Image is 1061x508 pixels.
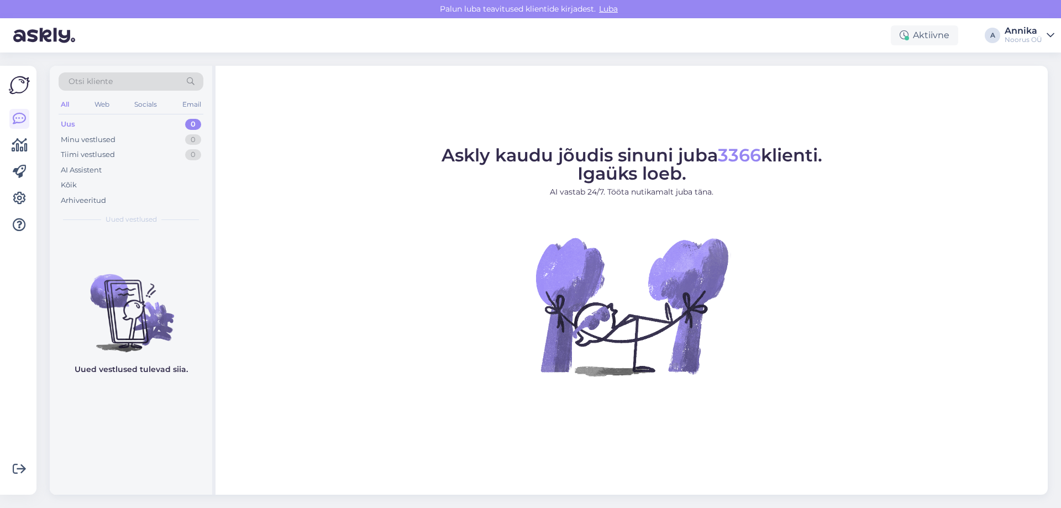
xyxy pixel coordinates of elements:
[9,75,30,96] img: Askly Logo
[442,144,822,184] span: Askly kaudu jõudis sinuni juba klienti. Igaüks loeb.
[69,76,113,87] span: Otsi kliente
[185,119,201,130] div: 0
[596,4,621,14] span: Luba
[180,97,203,112] div: Email
[61,180,77,191] div: Kõik
[718,144,761,166] span: 3366
[61,119,75,130] div: Uus
[92,97,112,112] div: Web
[61,134,115,145] div: Minu vestlused
[532,207,731,406] img: No Chat active
[891,25,958,45] div: Aktiivne
[61,165,102,176] div: AI Assistent
[75,364,188,375] p: Uued vestlused tulevad siia.
[185,149,201,160] div: 0
[442,186,822,198] p: AI vastab 24/7. Tööta nutikamalt juba täna.
[1005,27,1054,44] a: AnnikaNoorus OÜ
[61,149,115,160] div: Tiimi vestlused
[106,214,157,224] span: Uued vestlused
[61,195,106,206] div: Arhiveeritud
[185,134,201,145] div: 0
[132,97,159,112] div: Socials
[1005,27,1042,35] div: Annika
[50,254,212,354] img: No chats
[59,97,71,112] div: All
[1005,35,1042,44] div: Noorus OÜ
[985,28,1000,43] div: A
